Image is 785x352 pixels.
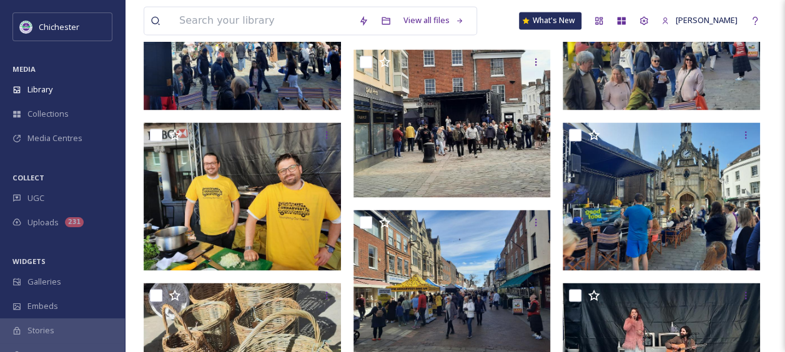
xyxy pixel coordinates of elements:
[27,217,59,228] span: Uploads
[27,192,44,204] span: UGC
[12,257,46,266] span: WIDGETS
[144,122,341,270] img: Goodwood chefs.jpg
[27,300,58,312] span: Embeds
[27,84,52,95] span: Library
[397,8,470,32] a: View all files
[27,132,82,144] span: Media Centres
[519,12,581,29] a: What's New
[39,21,79,32] span: Chichester
[655,8,744,32] a: [PERSON_NAME]
[676,14,738,26] span: [PERSON_NAME]
[27,108,69,120] span: Collections
[563,122,760,270] img: demo1.jpg
[353,49,551,197] img: North St stage.jpg
[173,7,352,34] input: Search your library
[12,173,44,182] span: COLLECT
[27,325,54,336] span: Stories
[65,217,84,227] div: 231
[12,64,36,74] span: MEDIA
[20,21,32,33] img: Logo_of_Chichester_District_Council.png
[27,276,61,288] span: Galleries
